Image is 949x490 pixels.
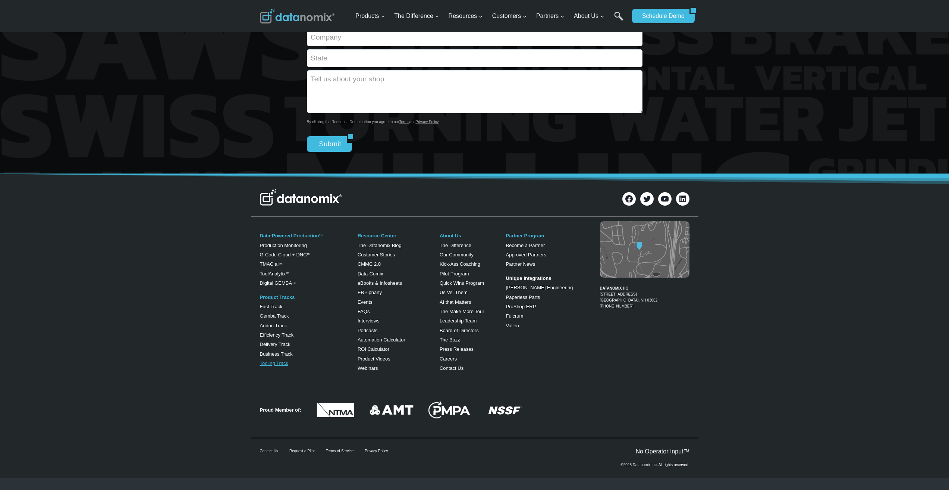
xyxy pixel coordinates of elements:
p: ©2025 Datanomix Inc. All rights reserved. [620,463,689,467]
a: ERPiphany [358,290,382,295]
a: Contact Us [440,365,463,371]
a: Digital GEMBATM [260,280,296,286]
span: Products [355,11,385,21]
a: ProShop ERP [506,304,536,309]
span: The Difference [394,11,439,21]
span: Partners [536,11,565,21]
a: Fast Track [260,304,283,309]
a: Partner News [506,261,535,267]
a: Contact Us [260,449,278,453]
a: The Datanomix Blog [358,243,402,248]
a: Data-Comix [358,271,383,277]
p: By clicking the Request a Demo button you agree to our and . [307,119,642,125]
a: Terms [399,120,409,124]
a: Customer Stories [358,252,395,258]
span: Resources [449,11,483,21]
a: Search [614,12,623,28]
sup: TM [279,262,282,265]
a: Webinars [358,365,378,371]
a: Vallen [506,323,519,328]
a: Our Community [440,252,474,258]
a: Approved Partners [506,252,546,258]
a: Board of Directors [440,328,479,333]
a: About Us [440,233,461,238]
a: Privacy Policy [415,120,439,124]
a: Resource Center [358,233,396,238]
a: Us Vs. Them [440,290,468,295]
figcaption: [PHONE_NUMBER] [600,280,689,309]
a: TM [286,272,289,274]
a: Production Monitoring [260,243,307,248]
a: Andon Track [260,323,287,328]
strong: DATANOMIX HQ [600,286,629,290]
sup: TM [307,253,310,256]
a: Delivery Track [260,341,290,347]
a: Careers [440,356,457,362]
a: Efficiency Track [260,332,294,338]
a: The Buzz [440,337,460,343]
a: Business Track [260,351,293,357]
a: CMMC 2.0 [358,261,381,267]
a: Partner Program [506,233,544,238]
nav: Primary Navigation [352,4,628,28]
a: FAQs [358,309,370,314]
a: Pilot Program [440,271,469,277]
a: Privacy Policy [365,449,388,453]
a: Automation Calculator [358,337,405,343]
a: Paperless Parts [506,294,540,300]
a: Data-Powered Production [260,233,319,238]
a: Fulcrum [506,313,523,319]
a: Become a Partner [506,243,545,248]
a: Tooling Track [260,361,289,366]
a: Terms of Service [326,449,353,453]
a: Schedule Demo [632,9,689,23]
a: Interviews [358,318,380,324]
a: Podcasts [358,328,377,333]
img: Datanomix map image [600,221,689,278]
a: Kick-Ass Coaching [440,261,480,267]
input: Submit [307,136,347,152]
a: G-Code Cloud + DNCTM [260,252,310,258]
input: Company [307,28,642,46]
a: TMAC aiTM [260,261,282,267]
a: Product Videos [358,356,390,362]
a: Request a Pilot [289,449,315,453]
a: Leadership Team [440,318,477,324]
a: No Operator Input™ [635,448,689,455]
strong: Unique Integrations [506,275,551,281]
input: State [307,49,642,67]
img: Datanomix Logo [260,189,342,206]
span: Customers [492,11,527,21]
a: TM [319,234,322,237]
a: Press Releases [440,346,474,352]
a: ToolAnalytix [260,271,286,277]
a: [PERSON_NAME] Engineering [506,285,573,290]
a: Product Tracks [260,294,295,300]
a: Gemba Track [260,313,289,319]
a: The Make More Tour [440,309,484,314]
a: eBooks & Infosheets [358,280,402,286]
a: [STREET_ADDRESS][GEOGRAPHIC_DATA], NH 03062 [600,292,658,302]
sup: TM [292,281,295,284]
strong: Proud Member of: [260,407,301,413]
a: Quick Wins Program [440,280,484,286]
span: About Us [574,11,604,21]
a: ROI Calculator [358,346,389,352]
img: Datanomix [260,9,334,24]
a: AI that Matters [440,299,471,305]
a: Events [358,299,373,305]
a: The Difference [440,243,471,248]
